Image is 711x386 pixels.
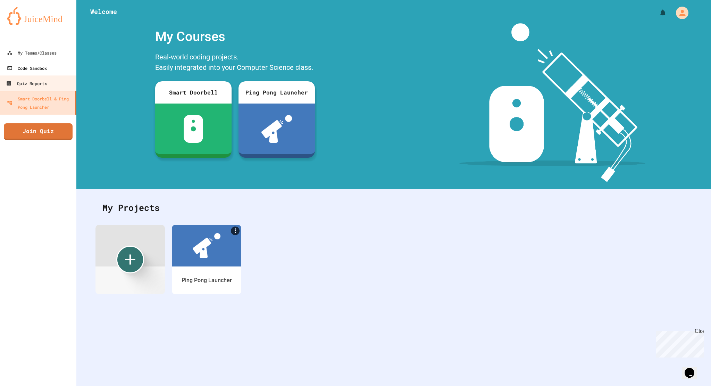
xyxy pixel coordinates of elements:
[239,81,315,104] div: Ping Pong Launcher
[152,23,318,50] div: My Courses
[193,233,220,258] img: ppl-with-ball.png
[182,276,232,285] div: Ping Pong Launcher
[6,79,47,88] div: Quiz Reports
[4,123,73,140] a: Join Quiz
[669,5,690,21] div: My Account
[3,3,48,44] div: Chat with us now!Close
[261,115,292,143] img: ppl-with-ball.png
[231,227,240,235] a: More
[172,225,241,294] a: MorePing Pong Launcher
[152,50,318,76] div: Real-world coding projects. Easily integrated into your Computer Science class.
[116,246,144,273] div: Create new
[184,115,203,143] img: sdb-white.svg
[95,194,692,221] div: My Projects
[653,328,704,358] iframe: chat widget
[459,23,645,182] img: banner-image-my-projects.png
[682,358,704,379] iframe: chat widget
[7,95,72,111] div: Smart Doorbell & Ping Pong Launcher
[7,64,47,72] div: Code Sandbox
[7,49,57,57] div: My Teams/Classes
[7,7,69,25] img: logo-orange.svg
[155,81,232,104] div: Smart Doorbell
[646,7,669,19] div: My Notifications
